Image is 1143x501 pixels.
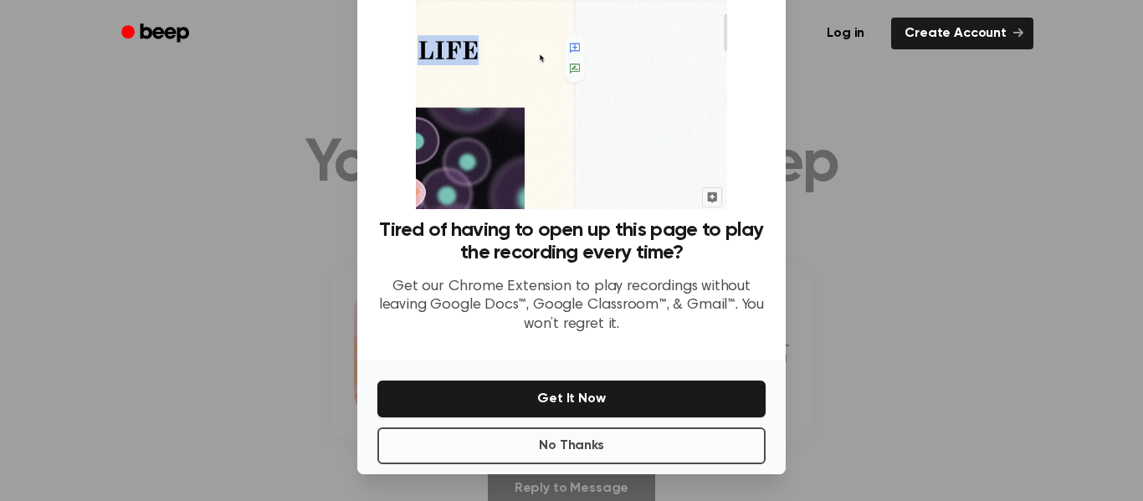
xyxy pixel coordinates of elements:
[810,14,881,53] a: Log in
[110,18,204,50] a: Beep
[377,381,766,417] button: Get It Now
[377,427,766,464] button: No Thanks
[891,18,1033,49] a: Create Account
[377,278,766,335] p: Get our Chrome Extension to play recordings without leaving Google Docs™, Google Classroom™, & Gm...
[377,219,766,264] h3: Tired of having to open up this page to play the recording every time?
